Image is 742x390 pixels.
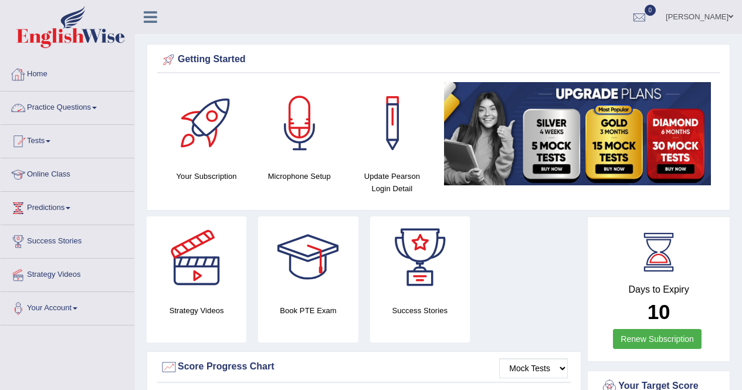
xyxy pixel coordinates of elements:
[259,170,340,182] h4: Microphone Setup
[258,304,358,317] h4: Book PTE Exam
[601,284,717,295] h4: Days to Expiry
[1,91,134,121] a: Practice Questions
[147,304,246,317] h4: Strategy Videos
[1,192,134,221] a: Predictions
[1,125,134,154] a: Tests
[613,329,702,349] a: Renew Subscription
[1,158,134,188] a: Online Class
[160,51,717,69] div: Getting Started
[1,58,134,87] a: Home
[444,82,711,185] img: small5.jpg
[351,170,432,195] h4: Update Pearson Login Detail
[1,292,134,321] a: Your Account
[160,358,568,376] div: Score Progress Chart
[370,304,470,317] h4: Success Stories
[1,225,134,255] a: Success Stories
[1,259,134,288] a: Strategy Videos
[645,5,656,16] span: 0
[166,170,247,182] h4: Your Subscription
[648,300,670,323] b: 10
